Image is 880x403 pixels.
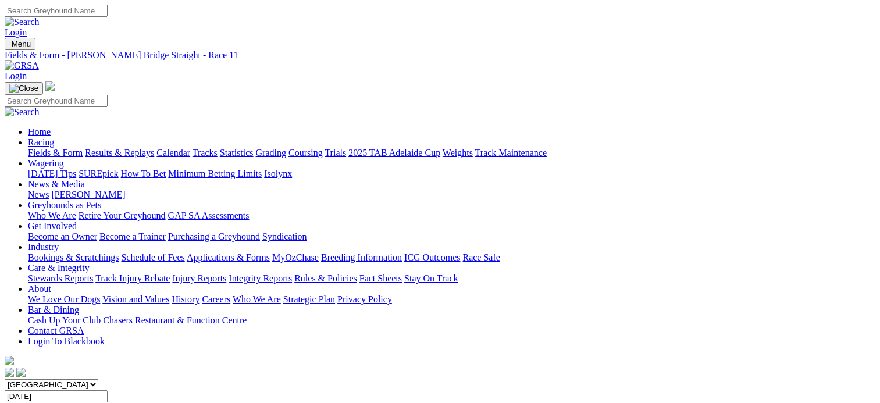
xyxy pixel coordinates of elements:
a: Get Involved [28,221,77,231]
div: Bar & Dining [28,315,875,326]
a: Fields & Form - [PERSON_NAME] Bridge Straight - Race 11 [5,50,875,60]
a: Integrity Reports [229,273,292,283]
a: Cash Up Your Club [28,315,101,325]
a: Trials [325,148,346,158]
a: Contact GRSA [28,326,84,336]
a: Bookings & Scratchings [28,252,119,262]
a: History [172,294,199,304]
img: logo-grsa-white.png [45,81,55,91]
a: SUREpick [79,169,118,179]
a: Applications & Forms [187,252,270,262]
a: MyOzChase [272,252,319,262]
a: Wagering [28,158,64,168]
div: Greyhounds as Pets [28,211,875,221]
a: Grading [256,148,286,158]
a: Racing [28,137,54,147]
input: Search [5,5,108,17]
a: Login To Blackbook [28,336,105,346]
a: Isolynx [264,169,292,179]
div: Racing [28,148,875,158]
input: Select date [5,390,108,402]
a: [PERSON_NAME] [51,190,125,199]
a: Fact Sheets [359,273,402,283]
a: Weights [443,148,473,158]
a: GAP SA Assessments [168,211,250,220]
a: 2025 TAB Adelaide Cup [348,148,440,158]
a: Become a Trainer [99,231,166,241]
a: Tracks [193,148,218,158]
a: About [28,284,51,294]
img: facebook.svg [5,368,14,377]
a: Race Safe [462,252,500,262]
a: Greyhounds as Pets [28,200,101,210]
a: Become an Owner [28,231,97,241]
a: Stewards Reports [28,273,93,283]
a: News [28,190,49,199]
a: Retire Your Greyhound [79,211,166,220]
a: Injury Reports [172,273,226,283]
a: Minimum Betting Limits [168,169,262,179]
div: News & Media [28,190,875,200]
a: Industry [28,242,59,252]
a: ICG Outcomes [404,252,460,262]
a: Strategic Plan [283,294,335,304]
div: Industry [28,252,875,263]
a: Calendar [156,148,190,158]
img: Search [5,107,40,117]
a: Results & Replays [85,148,154,158]
a: Chasers Restaurant & Function Centre [103,315,247,325]
img: GRSA [5,60,39,71]
a: News & Media [28,179,85,189]
a: Syndication [262,231,307,241]
a: Careers [202,294,230,304]
a: We Love Our Dogs [28,294,100,304]
a: Who We Are [233,294,281,304]
div: Wagering [28,169,875,179]
div: Get Involved [28,231,875,242]
a: How To Bet [121,169,166,179]
a: Bar & Dining [28,305,79,315]
a: Privacy Policy [337,294,392,304]
a: Rules & Policies [294,273,357,283]
img: logo-grsa-white.png [5,356,14,365]
a: Home [28,127,51,137]
a: Coursing [288,148,323,158]
img: twitter.svg [16,368,26,377]
a: Stay On Track [404,273,458,283]
input: Search [5,95,108,107]
a: Fields & Form [28,148,83,158]
a: [DATE] Tips [28,169,76,179]
a: Vision and Values [102,294,169,304]
a: Statistics [220,148,254,158]
a: Track Maintenance [475,148,547,158]
a: Login [5,71,27,81]
a: Login [5,27,27,37]
a: Schedule of Fees [121,252,184,262]
button: Toggle navigation [5,38,35,50]
img: Close [9,84,38,93]
a: Purchasing a Greyhound [168,231,260,241]
span: Menu [12,40,31,48]
div: Care & Integrity [28,273,875,284]
a: Breeding Information [321,252,402,262]
button: Toggle navigation [5,82,43,95]
a: Who We Are [28,211,76,220]
div: About [28,294,875,305]
img: Search [5,17,40,27]
a: Track Injury Rebate [95,273,170,283]
a: Care & Integrity [28,263,90,273]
